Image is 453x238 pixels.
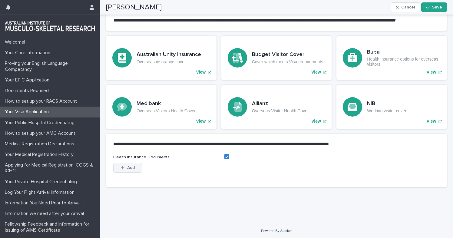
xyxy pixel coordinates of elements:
[221,85,332,129] a: View
[137,101,196,107] h3: Medibank
[427,70,436,75] p: View
[2,179,82,185] p: Your Private Hospital Credentialing
[113,163,142,173] button: Add
[427,119,436,124] p: View
[127,166,135,170] span: Add
[106,85,217,129] a: View
[311,119,321,124] p: View
[252,108,309,114] p: Overseas Visitor Health Cover
[2,211,89,217] p: Information we need after your Arrival
[106,36,217,80] a: View
[5,20,95,32] img: 1xcjEmqDTcmQhduivVBy
[221,36,332,80] a: View
[336,36,447,80] a: View
[367,108,406,114] p: Working visitor cover
[2,61,100,72] p: Proving your English Language Competancy
[2,131,80,136] p: How to set up your AMC Account
[336,85,447,129] a: View
[367,57,441,67] p: Health insurance options for overseas visitors
[137,108,196,114] p: Overseas Visitors Health Cover
[432,5,442,9] span: Save
[252,59,323,64] p: Cover which meets Visa requirements
[2,88,54,94] p: Documents Required
[196,119,206,124] p: View
[113,154,217,160] p: Health Insurance Documents
[2,39,30,45] p: Welcome!
[137,59,201,64] p: Overseas insurance cover
[2,109,54,115] p: Your Visa Application
[261,229,292,233] a: Powered By Stacker
[2,120,79,126] p: Your Public Hospital Credentialing
[252,51,323,58] h3: Budget Visitor Cover
[2,152,78,157] p: Your Medical Registration History
[2,98,82,104] p: How to set up your RACS Account
[2,221,100,233] p: Fellowship Feedback and Information for Issuing of AIMS Certificate
[2,77,54,83] p: Your EPIC Application
[2,141,79,147] p: Medical Registration Declarations
[367,101,406,107] h3: NIB
[367,49,441,56] h3: Bupa
[252,101,309,107] h3: Allianz
[311,70,321,75] p: View
[196,70,206,75] p: View
[2,200,85,206] p: Information You Need Prior to Arrival
[2,50,55,56] p: Your Core Information
[421,2,447,12] button: Save
[391,2,420,12] button: Cancel
[401,5,415,9] span: Cancel
[106,3,162,12] h2: [PERSON_NAME]
[2,162,100,174] p: Applying for Medical Registration. COGS & ICHC
[2,190,79,195] p: Log Your Flight Arrival Information
[137,51,201,58] h3: Australian Unity Insurance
